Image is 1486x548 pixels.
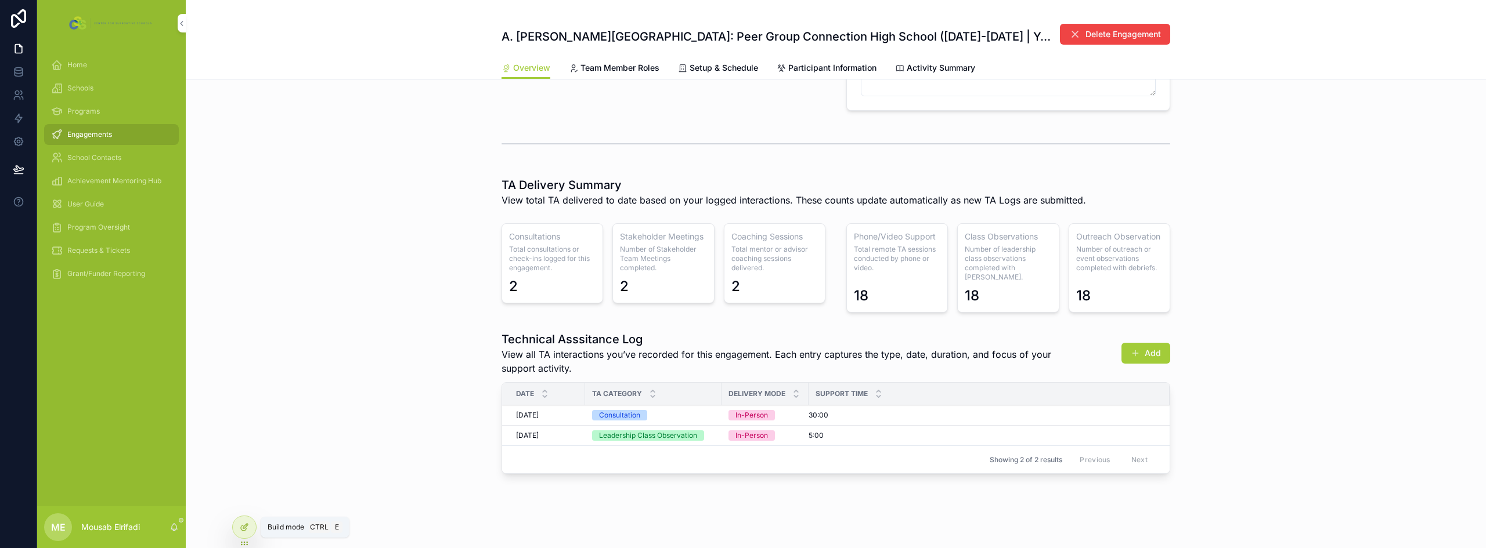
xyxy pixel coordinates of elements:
[51,520,66,534] span: ME
[268,522,304,532] span: Build mode
[516,411,539,420] span: [DATE]
[690,62,758,74] span: Setup & Schedule
[44,55,179,75] a: Home
[1076,245,1163,273] span: Number of outreach or event observations completed with debriefs.
[44,147,179,168] a: School Contacts
[731,277,740,296] div: 2
[44,101,179,122] a: Programs
[332,522,341,532] span: E
[67,246,130,255] span: Requests & Tickets
[592,410,715,420] a: Consultation
[728,430,802,441] a: In-Person
[509,245,596,273] span: Total consultations or check-ins logged for this engagement.
[965,245,1051,282] span: Number of leadership class observations completed with [PERSON_NAME].
[731,231,818,242] h3: Coaching Sessions
[809,411,1156,420] a: 30:00
[990,455,1062,464] span: Showing 2 of 2 results
[502,331,1083,347] h1: Technical Asssitance Log
[965,231,1051,242] h3: Class Observations
[569,57,659,81] a: Team Member Roles
[44,170,179,191] a: Achievement Mentoring Hub
[516,411,578,420] a: [DATE]
[816,389,868,398] span: Support Time
[777,57,877,81] a: Participant Information
[516,389,534,398] span: Date
[81,521,140,533] p: Mousab Elrifadi
[728,410,802,420] a: In-Person
[67,84,93,93] span: Schools
[509,277,518,296] div: 2
[735,430,768,441] div: In-Person
[67,176,161,186] span: Achievement Mentoring Hub
[37,46,186,299] div: scrollable content
[516,431,539,440] span: [DATE]
[620,277,629,296] div: 2
[895,57,975,81] a: Activity Summary
[1121,343,1170,364] button: Add
[509,231,596,242] h3: Consultations
[67,130,112,139] span: Engagements
[1076,286,1091,305] div: 18
[620,245,706,273] span: Number of Stakeholder Team Meetings completed.
[809,411,828,420] span: 30:00
[502,177,1086,193] h1: TA Delivery Summary
[44,217,179,238] a: Program Oversight
[502,347,1083,375] span: View all TA interactions you’ve recorded for this engagement. Each entry captures the type, date,...
[854,231,940,242] h3: Phone/Video Support
[502,28,1054,45] h1: A. [PERSON_NAME][GEOGRAPHIC_DATA]: Peer Group Connection High School ([DATE]-[DATE] | Year Long)
[309,521,330,533] span: Ctrl
[809,431,1156,440] a: 5:00
[44,78,179,99] a: Schools
[67,60,87,70] span: Home
[965,286,979,305] div: 18
[44,240,179,261] a: Requests & Tickets
[44,124,179,145] a: Engagements
[735,410,768,420] div: In-Person
[502,57,550,79] a: Overview
[580,62,659,74] span: Team Member Roles
[620,231,706,242] h3: Stakeholder Meetings
[44,194,179,215] a: User Guide
[907,62,975,74] span: Activity Summary
[44,263,179,284] a: Grant/Funder Reporting
[1060,24,1170,45] button: Delete Engagement
[516,431,578,440] a: [DATE]
[1085,28,1161,40] span: Delete Engagement
[502,193,1086,207] span: View total TA delivered to date based on your logged interactions. These counts update automatica...
[592,430,715,441] a: Leadership Class Observation
[67,107,100,116] span: Programs
[678,57,758,81] a: Setup & Schedule
[731,245,818,273] span: Total mentor or advisor coaching sessions delivered.
[513,62,550,74] span: Overview
[809,431,824,440] span: 5:00
[67,14,156,32] img: App logo
[67,199,104,209] span: User Guide
[599,410,640,420] div: Consultation
[599,430,697,441] div: Leadership Class Observation
[788,62,877,74] span: Participant Information
[854,245,940,273] span: Total remote TA sessions conducted by phone or video.
[67,223,130,232] span: Program Oversight
[854,286,868,305] div: 18
[1076,231,1163,242] h3: Outreach Observation
[592,389,642,398] span: TA Category
[67,153,121,162] span: School Contacts
[728,389,785,398] span: Delivery Mode
[67,269,145,278] span: Grant/Funder Reporting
